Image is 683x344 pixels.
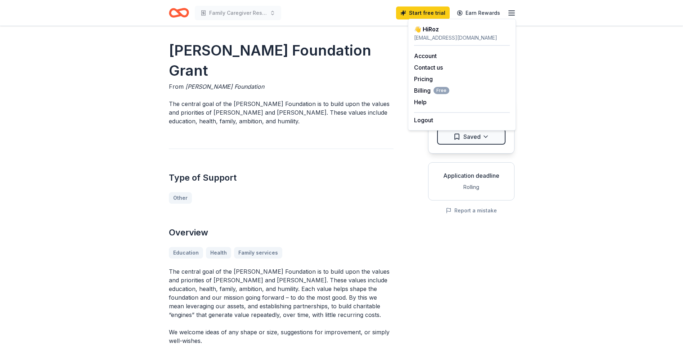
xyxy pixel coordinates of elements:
[396,6,450,19] a: Start free trial
[433,87,449,94] span: Free
[169,227,394,238] h2: Overview
[414,34,510,42] div: [EMAIL_ADDRESS][DOMAIN_NAME]
[414,86,449,95] span: Billing
[414,52,437,59] a: Account
[414,98,427,106] button: Help
[169,192,192,204] a: Other
[414,25,510,34] div: 👋 Hi Roz
[195,6,281,20] button: Family Caregiver Respite
[463,132,481,141] span: Saved
[434,171,508,180] div: Application deadline
[453,6,504,19] a: Earn Rewards
[169,100,394,125] p: The central goal of the [PERSON_NAME] Foundation is to build upon the values and priorities of [P...
[434,183,508,191] div: Rolling
[414,63,443,72] button: Contact us
[437,129,505,145] button: Saved
[169,172,394,184] h2: Type of Support
[185,83,264,90] span: [PERSON_NAME] Foundation
[169,40,394,81] h1: [PERSON_NAME] Foundation Grant
[414,116,433,124] button: Logout
[209,9,267,17] span: Family Caregiver Respite
[169,4,189,21] a: Home
[414,86,449,95] button: BillingFree
[446,206,497,215] button: Report a mistake
[414,75,433,83] a: Pricing
[169,267,394,319] p: The central goal of the [PERSON_NAME] Foundation is to build upon the values and priorities of [P...
[169,82,394,91] div: From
